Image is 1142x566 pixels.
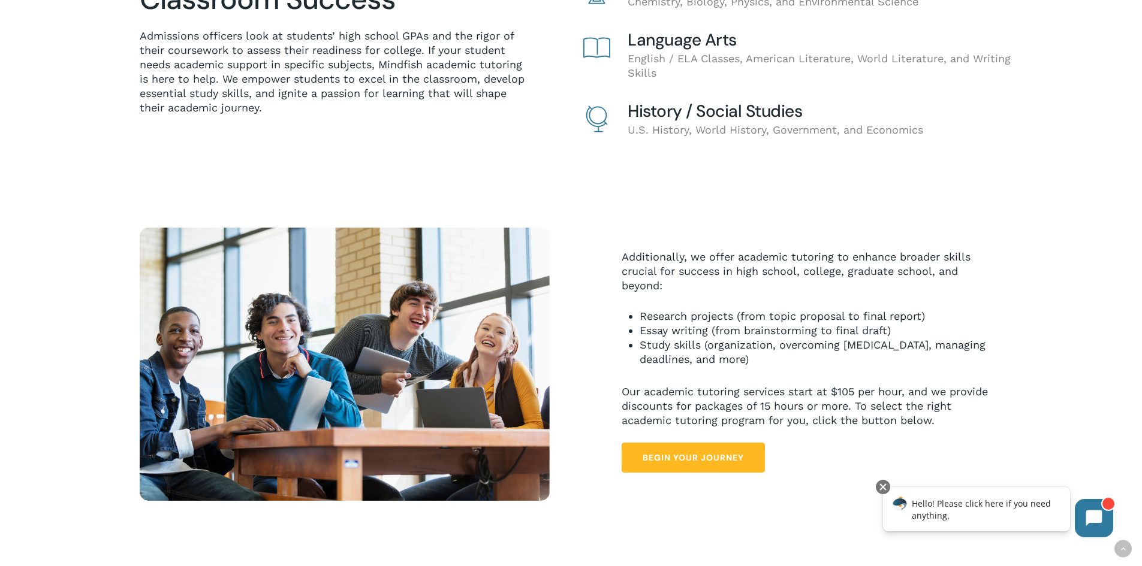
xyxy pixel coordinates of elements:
[628,102,1023,137] div: U.S. History, World History, Government, and Economics
[640,338,1002,367] li: Study skills (organization, overcoming [MEDICAL_DATA], managing deadlines, and more)
[140,228,550,501] img: Study Groups 21
[622,385,1002,428] p: Our academic tutoring services start at $105 per hour, and we provide discounts for packages of 1...
[140,29,525,115] p: Admissions officers look at students’ high school GPAs and the rigor of their coursework to asses...
[622,443,765,473] a: Begin Your Journey
[628,102,1023,120] h4: History / Social Studies
[640,309,1002,323] li: Research projects (from topic proposal to final report)
[622,250,1002,309] p: Additionally, we offer academic tutoring to enhance broader skills crucial for success in high sc...
[870,477,1125,549] iframe: Chatbot
[640,323,1002,338] li: Essay writing (from brainstorming to final draft)
[643,452,744,464] span: Begin Your Journey
[628,31,1023,80] div: English / ELA Classes, American Literature, World Literature, and Writing Skills
[628,31,1023,49] h4: Language Arts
